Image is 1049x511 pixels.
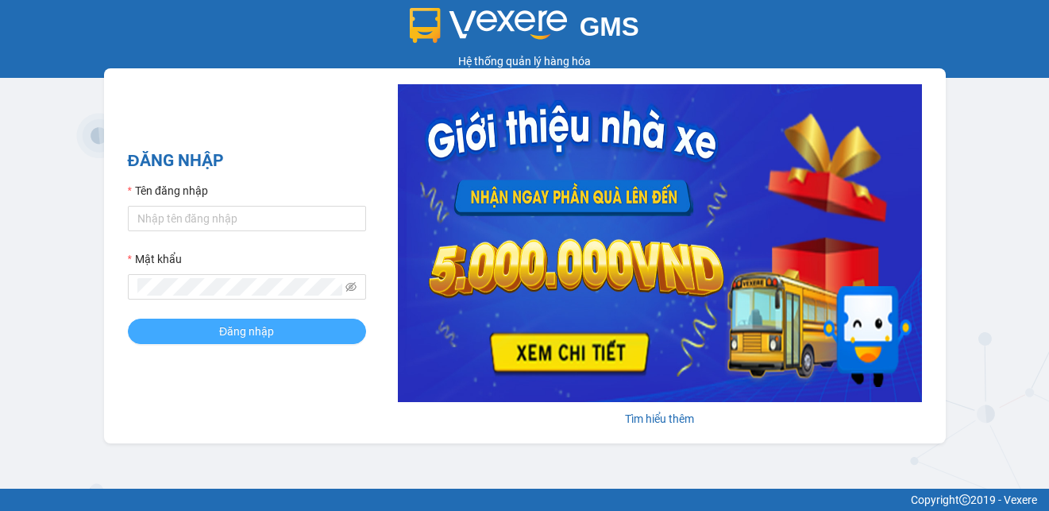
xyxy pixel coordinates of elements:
input: Mật khẩu [137,278,342,296]
a: GMS [410,24,639,37]
button: Đăng nhập [128,319,366,344]
label: Mật khẩu [128,250,182,268]
div: Hệ thống quản lý hàng hóa [4,52,1045,70]
span: eye-invisible [345,281,357,292]
h2: ĐĂNG NHẬP [128,148,366,174]
label: Tên đăng nhập [128,182,208,199]
img: banner-0 [398,84,922,402]
div: Copyright 2019 - Vexere [12,491,1037,509]
span: copyright [959,494,970,505]
span: Đăng nhập [219,323,274,340]
input: Tên đăng nhập [128,206,366,231]
div: Tìm hiểu thêm [398,410,922,428]
img: logo 2 [410,8,567,43]
span: GMS [580,12,639,41]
